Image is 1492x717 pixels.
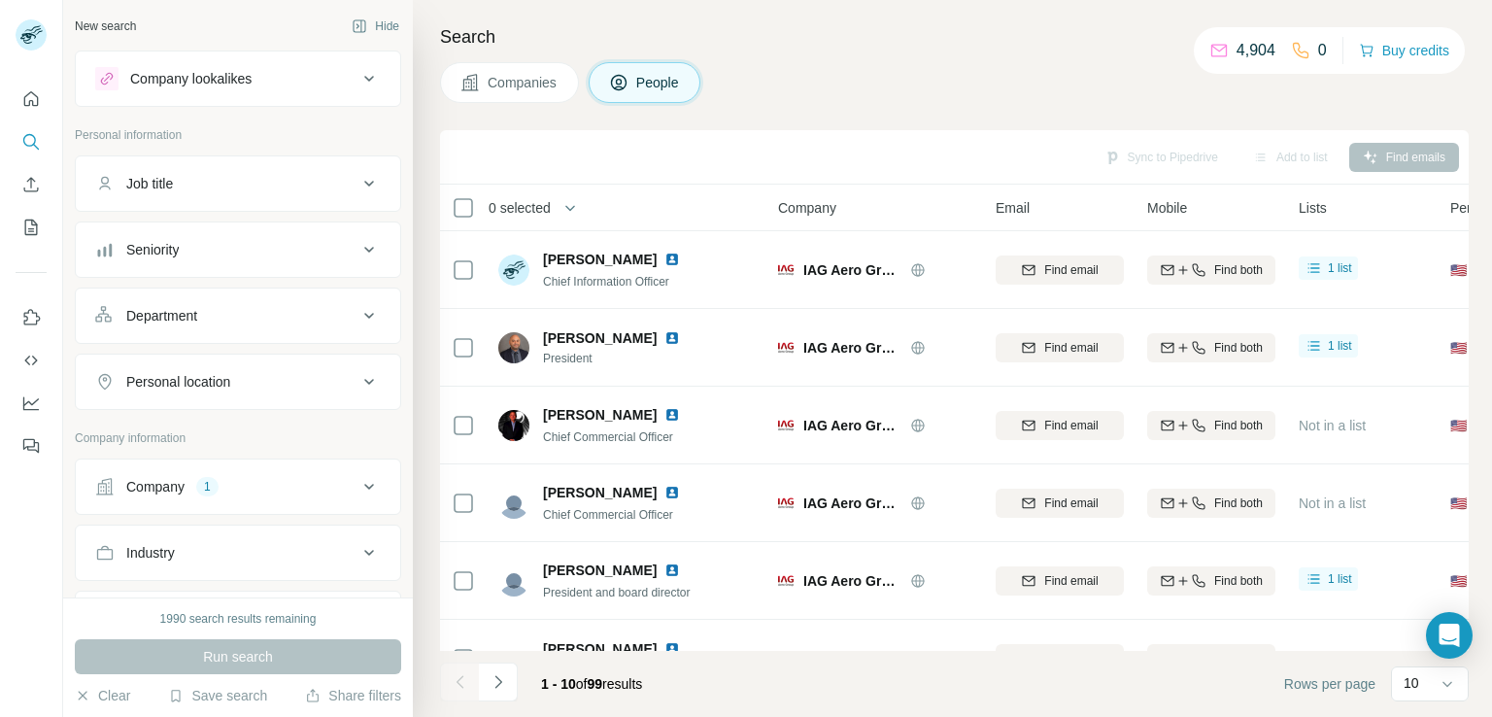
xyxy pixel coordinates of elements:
span: Find email [1044,339,1098,357]
p: Personal information [75,126,401,144]
div: Industry [126,543,175,563]
p: 4,904 [1237,39,1275,62]
span: Find both [1214,495,1263,512]
button: Find email [996,256,1124,285]
span: 🇺🇸 [1450,416,1467,435]
img: Avatar [498,565,529,597]
img: LinkedIn logo [664,641,680,657]
span: Chief Commercial Officer [543,508,673,522]
div: Company lookalikes [130,69,252,88]
span: Companies [488,73,559,92]
div: Seniority [126,240,179,259]
img: LinkedIn logo [664,485,680,500]
button: My lists [16,210,47,245]
button: Department [76,292,400,339]
span: IAG Aero Group [803,571,900,591]
button: Find email [996,411,1124,440]
img: Logo of IAG Aero Group [778,573,794,589]
span: Mobile [1147,198,1187,218]
span: 🇺🇸 [1450,494,1467,513]
img: Logo of IAG Aero Group [778,418,794,433]
span: of [576,676,588,692]
span: Find both [1214,261,1263,279]
button: HQ location [76,596,400,642]
button: Find email [996,566,1124,596]
div: Company [126,477,185,496]
button: Find both [1147,644,1275,673]
span: [PERSON_NAME] [543,252,657,267]
button: Enrich CSV [16,167,47,202]
span: [PERSON_NAME] [543,405,657,425]
h4: Search [440,23,1469,51]
span: 1 list [1328,570,1352,588]
button: Company lookalikes [76,55,400,102]
span: 99 [588,676,603,692]
span: 🇺🇸 [1450,338,1467,358]
p: 10 [1404,673,1419,693]
span: [PERSON_NAME] [543,561,657,580]
button: Hide [338,12,413,41]
button: Find email [996,489,1124,518]
p: 0 [1318,39,1327,62]
img: LinkedIn logo [664,252,680,267]
span: Company [778,198,836,218]
img: LinkedIn logo [664,407,680,423]
span: Find email [1044,261,1098,279]
button: Find both [1147,333,1275,362]
span: Chief Information Officer [543,275,669,289]
button: Company1 [76,463,400,510]
span: IAG Aero Group [803,416,900,435]
span: IAG Aero Group [803,649,900,668]
div: 1 [196,478,219,495]
span: Find both [1214,650,1263,667]
span: 1 list [1328,337,1352,355]
span: Not in a list [1299,651,1366,666]
img: Logo of IAG Aero Group [778,262,794,278]
button: Use Surfe on LinkedIn [16,300,47,335]
button: Quick start [16,82,47,117]
button: Find both [1147,256,1275,285]
button: Seniority [76,226,400,273]
img: LinkedIn logo [664,563,680,578]
button: Find email [996,644,1124,673]
div: Open Intercom Messenger [1426,612,1473,659]
span: Not in a list [1299,495,1366,511]
span: [PERSON_NAME] [543,483,657,502]
button: Find email [996,333,1124,362]
button: Use Surfe API [16,343,47,378]
span: Find both [1214,417,1263,434]
span: 1 - 10 [541,676,576,692]
span: Find email [1044,572,1098,590]
span: IAG Aero Group [803,260,900,280]
span: President [543,350,703,367]
span: Rows per page [1284,674,1375,694]
img: Avatar [498,410,529,441]
button: Find both [1147,411,1275,440]
div: Department [126,306,197,325]
p: Company information [75,429,401,447]
button: Navigate to next page [479,663,518,701]
div: 1990 search results remaining [160,610,317,628]
span: [PERSON_NAME] [543,639,657,659]
button: Find both [1147,489,1275,518]
button: Job title [76,160,400,207]
div: New search [75,17,136,35]
button: Dashboard [16,386,47,421]
span: People [636,73,681,92]
button: Feedback [16,428,47,463]
span: Not in a list [1299,418,1366,433]
button: Industry [76,529,400,576]
button: Personal location [76,358,400,405]
span: Find email [1044,495,1098,512]
button: Buy credits [1359,37,1449,64]
span: 0 selected [489,198,551,218]
span: Chief Commercial Officer [543,430,673,444]
span: IAG Aero Group [803,338,900,358]
button: Share filters [305,686,401,705]
div: Personal location [126,372,230,392]
button: Clear [75,686,130,705]
div: Job title [126,174,173,193]
img: Avatar [498,488,529,519]
span: 🇺🇸 [1450,260,1467,280]
span: Lists [1299,198,1327,218]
